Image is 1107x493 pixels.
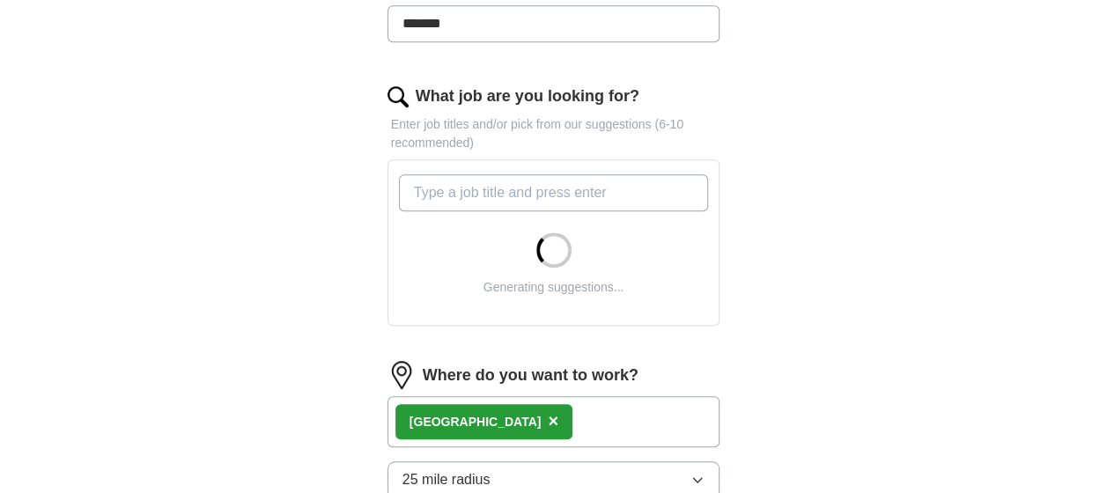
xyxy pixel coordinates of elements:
label: Where do you want to work? [423,364,638,387]
p: Enter job titles and/or pick from our suggestions (6-10 recommended) [387,115,720,152]
input: Type a job title and press enter [399,174,709,211]
button: × [548,408,558,435]
img: location.png [387,361,416,389]
span: 25 mile radius [402,469,491,490]
div: Generating suggestions... [483,278,624,297]
span: × [548,411,558,430]
img: search.png [387,86,409,107]
label: What job are you looking for? [416,85,639,108]
div: [GEOGRAPHIC_DATA] [410,413,542,431]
